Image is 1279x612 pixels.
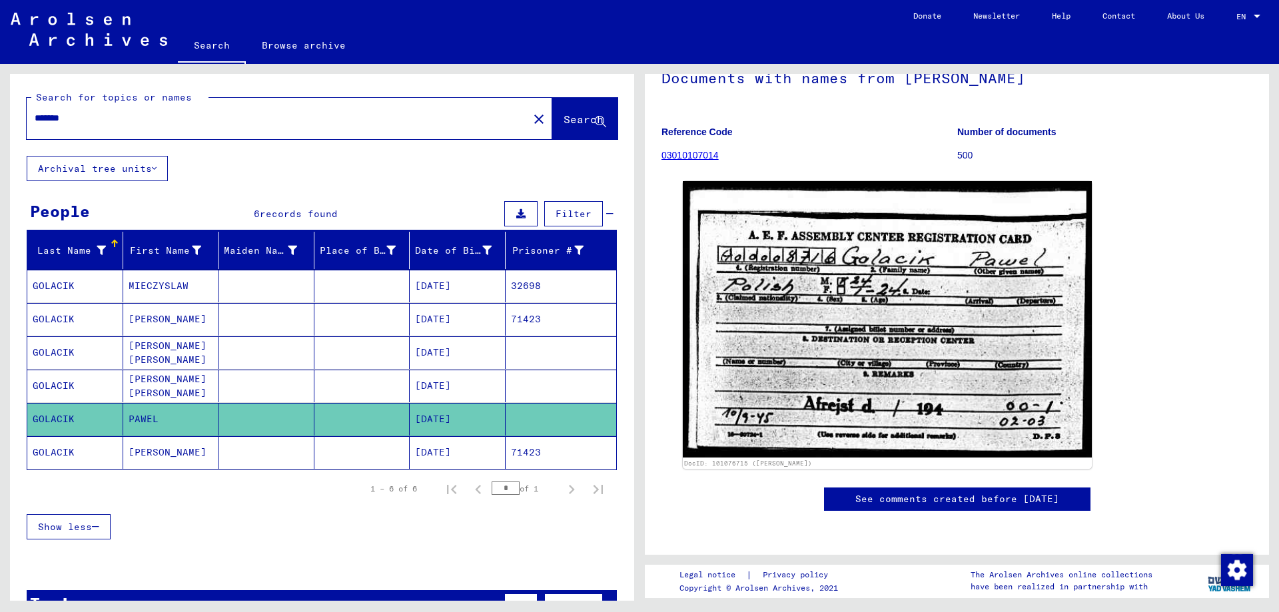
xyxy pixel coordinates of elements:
a: Search [178,29,246,64]
p: Copyright © Arolsen Archives, 2021 [679,582,844,594]
mat-cell: [PERSON_NAME] [123,436,219,469]
span: records found [260,208,338,220]
p: have been realized in partnership with [971,581,1152,593]
mat-cell: GOLACIK [27,370,123,402]
span: records found [262,600,340,612]
img: 001.jpg [683,181,1092,458]
mat-header-cell: Prisoner # [506,232,617,269]
button: Previous page [465,475,492,502]
div: Prisoner # [511,244,584,258]
a: Legal notice [679,568,746,582]
div: of 1 [492,482,558,495]
button: Next page [558,475,585,502]
div: Maiden Name [224,240,314,261]
p: 500 [957,149,1252,162]
mat-header-cell: First Name [123,232,219,269]
div: Last Name [33,240,123,261]
mat-cell: GOLACIK [27,270,123,302]
mat-cell: [DATE] [410,403,506,436]
button: Archival tree units [27,156,168,181]
img: Arolsen_neg.svg [11,13,167,46]
div: Date of Birth [415,244,492,258]
div: Maiden Name [224,244,297,258]
mat-cell: PAWEL [123,403,219,436]
mat-header-cell: Maiden Name [218,232,314,269]
span: Filter [556,600,592,612]
mat-cell: 71423 [506,436,617,469]
mat-cell: GOLACIK [27,436,123,469]
button: First page [438,475,465,502]
mat-cell: GOLACIK [27,336,123,369]
a: Browse archive [246,29,362,61]
mat-cell: [PERSON_NAME] [PERSON_NAME] [123,370,219,402]
button: Search [552,98,618,139]
mat-cell: [DATE] [410,336,506,369]
mat-header-cell: Date of Birth [410,232,506,269]
mat-cell: 71423 [506,303,617,336]
div: First Name [129,244,202,258]
span: 6 [254,208,260,220]
mat-cell: MIECZYSLAW [123,270,219,302]
button: Clear [526,105,552,132]
mat-cell: [DATE] [410,303,506,336]
div: Prisoner # [511,240,601,261]
div: | [679,568,844,582]
span: Show less [38,521,92,533]
div: Date of Birth [415,240,508,261]
mat-cell: [PERSON_NAME] [PERSON_NAME] [123,336,219,369]
mat-cell: [DATE] [410,370,506,402]
b: Number of documents [957,127,1057,137]
span: 12 [250,600,262,612]
button: Last page [585,475,612,502]
img: Change consent [1221,554,1253,586]
mat-cell: GOLACIK [27,403,123,436]
mat-cell: [PERSON_NAME] [123,303,219,336]
span: EN [1236,12,1251,21]
div: People [30,199,90,223]
a: See comments created before [DATE] [855,492,1059,506]
p: The Arolsen Archives online collections [971,569,1152,581]
button: Show less [27,514,111,539]
mat-icon: close [531,111,547,127]
mat-cell: 32698 [506,270,617,302]
div: Last Name [33,244,106,258]
mat-header-cell: Place of Birth [314,232,410,269]
div: Place of Birth [320,240,413,261]
a: 03010107014 [661,150,719,160]
a: DocID: 101076715 ([PERSON_NAME]) [684,459,812,467]
button: Filter [544,201,603,226]
mat-cell: [DATE] [410,436,506,469]
div: 1 – 6 of 6 [370,483,417,495]
mat-label: Search for topics or names [36,91,192,103]
h1: Documents with names from [PERSON_NAME] [661,47,1252,106]
mat-cell: GOLACIK [27,303,123,336]
span: Filter [556,208,592,220]
mat-cell: [DATE] [410,270,506,302]
a: Privacy policy [752,568,844,582]
div: Place of Birth [320,244,396,258]
span: Search [564,113,604,126]
div: First Name [129,240,218,261]
mat-header-cell: Last Name [27,232,123,269]
b: Reference Code [661,127,733,137]
img: yv_logo.png [1205,564,1255,597]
